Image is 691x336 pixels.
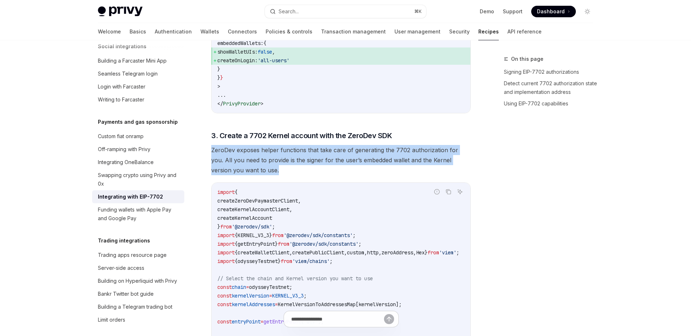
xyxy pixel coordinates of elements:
[98,290,154,298] div: Bankr Twitter bot guide
[217,197,298,204] span: createZeroDevPaymasterClient
[235,258,238,264] span: {
[480,8,494,15] a: Demo
[217,40,263,46] span: embeddedWallets:
[98,205,180,223] div: Funding wallets with Apple Pay and Google Pay
[504,98,599,109] a: Using EIP-7702 capabilities
[356,301,358,308] span: [
[217,206,289,213] span: createKernelAccountClient
[531,6,576,17] a: Dashboard
[272,292,304,299] span: KERNEL_V3_3
[92,67,184,80] a: Seamless Telegram login
[455,187,465,196] button: Ask AI
[200,23,219,40] a: Wallets
[263,40,266,46] span: {
[228,23,257,40] a: Connectors
[92,287,184,300] a: Bankr Twitter bot guide
[304,292,307,299] span: ;
[235,189,238,195] span: {
[384,314,394,324] button: Send message
[258,49,272,55] span: false
[238,258,278,264] span: odysseyTestnet
[98,145,150,154] div: Off-ramping with Privy
[217,49,258,55] span: showWalletUIs:
[92,130,184,143] a: Custom fiat onramp
[414,9,422,14] span: ⌘ K
[444,187,453,196] button: Copy the contents from the code block
[92,169,184,190] a: Swapping crypto using Privy and 0x
[98,315,125,324] div: Limit orders
[92,143,184,156] a: Off-ramping with Privy
[347,249,364,256] span: custom
[269,292,272,299] span: =
[330,258,333,264] span: ;
[428,249,439,256] span: from
[292,258,330,264] span: 'viem/chains'
[456,249,459,256] span: ;
[98,171,180,188] div: Swapping crypto using Privy and 0x
[504,66,599,78] a: Signing EIP-7702 authorizations
[432,187,442,196] button: Report incorrect code
[582,6,593,17] button: Toggle dark mode
[217,215,272,221] span: createKernelAccount
[217,74,220,81] span: }
[278,241,289,247] span: from
[235,249,238,256] span: {
[217,223,220,230] span: }
[217,275,373,282] span: // Select the chain and Kernel version you want to use
[98,132,144,141] div: Custom fiat onramp
[92,249,184,262] a: Trading apps resource page
[92,300,184,313] a: Building a Telegram trading bot
[281,258,292,264] span: from
[232,223,272,230] span: '@zerodev/sdk'
[217,83,220,90] span: >
[98,236,150,245] h5: Trading integrations
[92,156,184,169] a: Integrating OneBalance
[155,23,192,40] a: Authentication
[217,189,235,195] span: import
[98,303,172,311] div: Building a Telegram trading bot
[92,274,184,287] a: Building on Hyperliquid with Privy
[92,190,184,203] a: Integrating with EIP-7702
[289,249,292,256] span: ,
[98,251,167,259] div: Trading apps resource page
[272,49,275,55] span: ,
[272,223,275,230] span: ;
[379,249,381,256] span: ,
[265,5,426,18] button: Search...⌘K
[269,232,272,239] span: }
[284,232,353,239] span: '@zerodev/sdk/constants'
[416,249,425,256] span: Hex
[396,301,402,308] span: ];
[279,7,299,16] div: Search...
[425,249,428,256] span: }
[478,23,499,40] a: Recipes
[217,301,232,308] span: const
[98,6,143,17] img: light logo
[537,8,565,15] span: Dashboard
[217,284,232,290] span: const
[507,23,542,40] a: API reference
[98,158,154,167] div: Integrating OneBalance
[220,74,223,81] span: }
[321,23,386,40] a: Transaction management
[413,249,416,256] span: ,
[298,197,301,204] span: ,
[217,57,258,64] span: createOnLogin:
[232,284,246,290] span: chain
[504,78,599,98] a: Detect current 7702 authorization state and implementation address
[278,301,356,308] span: KernelVersionToAddressesMap
[92,93,184,106] a: Writing to Farcaster
[98,264,144,272] div: Server-side access
[217,258,235,264] span: import
[98,95,144,104] div: Writing to Farcaster
[92,54,184,67] a: Building a Farcaster Mini App
[232,292,269,299] span: kernelVersion
[98,56,167,65] div: Building a Farcaster Mini App
[92,262,184,274] a: Server-side access
[98,192,163,201] div: Integrating with EIP-7702
[217,232,235,239] span: import
[98,69,158,78] div: Seamless Telegram login
[92,80,184,93] a: Login with Farcaster
[275,301,278,308] span: =
[211,145,471,175] span: ZeroDev exposes helper functions that take care of generating the 7702 authorization for you. All...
